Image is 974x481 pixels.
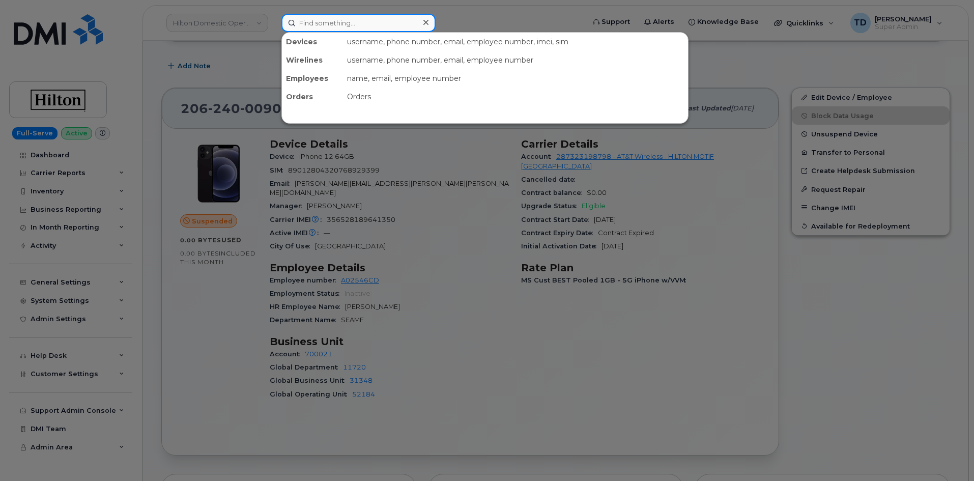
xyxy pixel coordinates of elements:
div: Devices [282,33,343,51]
div: Employees [282,69,343,88]
div: username, phone number, email, employee number, imei, sim [343,33,688,51]
div: Orders [282,88,343,106]
div: username, phone number, email, employee number [343,51,688,69]
div: name, email, employee number [343,69,688,88]
input: Find something... [281,14,436,32]
div: Wirelines [282,51,343,69]
div: Orders [343,88,688,106]
iframe: Messenger Launcher [930,437,966,473]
